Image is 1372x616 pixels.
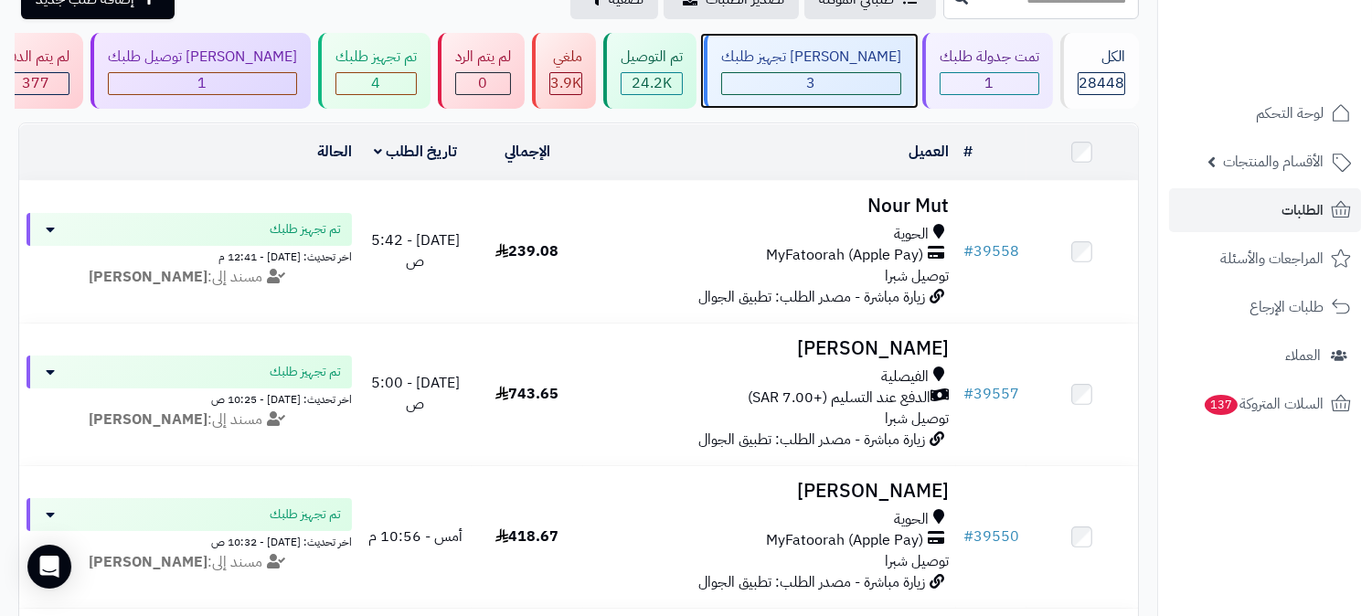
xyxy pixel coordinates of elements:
[1169,285,1361,329] a: طلبات الإرجاع
[371,229,460,272] span: [DATE] - 5:42 ص
[963,526,973,547] span: #
[1169,382,1361,426] a: السلات المتروكة137
[940,47,1039,68] div: تمت جدولة طلبك
[621,47,683,68] div: تم التوصيل
[89,551,207,573] strong: [PERSON_NAME]
[1248,46,1355,84] img: logo-2.png
[963,240,1019,262] a: #39558
[1205,395,1238,415] span: 137
[374,141,457,163] a: تاريخ الطلب
[985,72,994,94] span: 1
[456,73,510,94] div: 0
[1169,91,1361,135] a: لوحة التحكم
[963,383,973,405] span: #
[495,526,558,547] span: 418.67
[505,141,550,163] a: الإجمالي
[13,552,366,573] div: مسند إلى:
[941,73,1038,94] div: 1
[963,141,973,163] a: #
[89,266,207,288] strong: [PERSON_NAME]
[434,33,528,109] a: لم يتم الرد 0
[27,388,352,408] div: اخر تحديث: [DATE] - 10:25 ص
[748,388,931,409] span: الدفع عند التسليم (+7.00 SAR)
[270,505,341,524] span: تم تجهيز طلبك
[3,73,69,94] div: 377
[479,72,488,94] span: 0
[1203,391,1324,417] span: السلات المتروكة
[109,73,296,94] div: 1
[1282,197,1324,223] span: الطلبات
[1078,47,1125,68] div: الكل
[27,531,352,550] div: اخر تحديث: [DATE] - 10:32 ص
[13,409,366,430] div: مسند إلى:
[335,47,417,68] div: تم تجهيز طلبك
[766,530,923,551] span: MyFatoorah (Apple Pay)
[87,33,314,109] a: [PERSON_NAME] توصيل طلبك 1
[700,33,919,109] a: [PERSON_NAME] تجهيز طلبك 3
[314,33,434,109] a: تم تجهيز طلبك 4
[371,372,460,415] span: [DATE] - 5:00 ص
[881,366,929,388] span: الفيصلية
[108,47,297,68] div: [PERSON_NAME] توصيل طلبك
[963,526,1019,547] a: #39550
[1285,343,1321,368] span: العملاء
[317,141,352,163] a: الحالة
[1057,33,1143,109] a: الكل28448
[1169,237,1361,281] a: المراجعات والأسئلة
[550,72,581,94] span: 3.9K
[622,73,682,94] div: 24182
[698,286,925,308] span: زيارة مباشرة - مصدر الطلب: تطبيق الجوال
[372,72,381,94] span: 4
[1256,101,1324,126] span: لوحة التحكم
[13,267,366,288] div: مسند إلى:
[270,363,341,381] span: تم تجهيز طلبك
[590,196,949,217] h3: Nour Mut
[600,33,700,109] a: تم التوصيل 24.2K
[590,338,949,359] h3: [PERSON_NAME]
[721,47,901,68] div: [PERSON_NAME] تجهيز طلبك
[1169,334,1361,377] a: العملاء
[766,245,923,266] span: MyFatoorah (Apple Pay)
[336,73,416,94] div: 4
[1220,246,1324,271] span: المراجعات والأسئلة
[632,72,672,94] span: 24.2K
[963,240,973,262] span: #
[22,72,49,94] span: 377
[550,73,581,94] div: 3880
[698,429,925,451] span: زيارة مباشرة - مصدر الطلب: تطبيق الجوال
[919,33,1057,109] a: تمت جدولة طلبك 1
[1169,188,1361,232] a: الطلبات
[495,383,558,405] span: 743.65
[885,550,949,572] span: توصيل شبرا
[27,246,352,265] div: اخر تحديث: [DATE] - 12:41 م
[909,141,949,163] a: العميل
[894,509,929,530] span: الحوية
[455,47,511,68] div: لم يتم الرد
[894,224,929,245] span: الحوية
[27,545,71,589] div: Open Intercom Messenger
[368,526,463,547] span: أمس - 10:56 م
[1223,149,1324,175] span: الأقسام والمنتجات
[590,481,949,502] h3: [PERSON_NAME]
[89,409,207,430] strong: [PERSON_NAME]
[963,383,1019,405] a: #39557
[270,220,341,239] span: تم تجهيز طلبك
[885,265,949,287] span: توصيل شبرا
[807,72,816,94] span: 3
[495,240,558,262] span: 239.08
[885,408,949,430] span: توصيل شبرا
[528,33,600,109] a: ملغي 3.9K
[2,47,69,68] div: لم يتم الدفع
[698,571,925,593] span: زيارة مباشرة - مصدر الطلب: تطبيق الجوال
[198,72,207,94] span: 1
[1250,294,1324,320] span: طلبات الإرجاع
[722,73,900,94] div: 3
[1079,72,1124,94] span: 28448
[549,47,582,68] div: ملغي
